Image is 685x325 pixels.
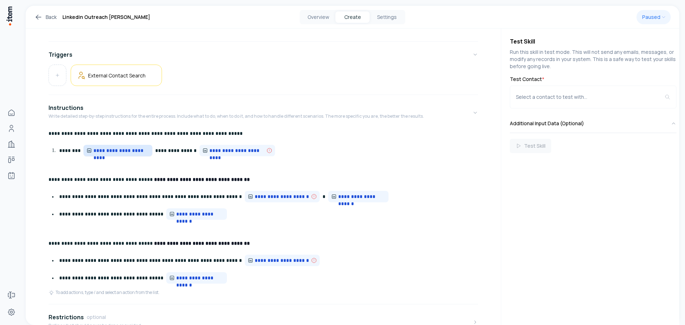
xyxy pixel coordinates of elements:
[49,290,159,295] div: To add actions, type / and select an action from the list.
[510,49,676,70] p: Run this skill in test mode. This will not send any emails, messages, or modify any records in yo...
[516,93,665,101] div: Select a contact to test with...
[510,114,676,133] button: Additional Input Data (Optional)
[62,13,150,21] h1: Linkedin Outreach [PERSON_NAME]
[510,76,676,83] label: Test Contact
[49,65,478,92] div: Triggers
[88,72,146,79] h5: External Contact Search
[4,288,19,302] a: Forms
[370,11,404,23] button: Settings
[49,50,72,59] h4: Triggers
[335,11,370,23] button: Create
[4,153,19,167] a: Deals
[4,305,19,319] a: Settings
[4,121,19,136] a: People
[49,313,84,321] h4: Restrictions
[49,45,478,65] button: Triggers
[510,37,676,46] h4: Test Skill
[4,168,19,183] a: Agents
[6,6,13,26] img: Item Brain Logo
[87,314,106,321] span: optional
[34,13,57,21] a: Back
[49,113,424,119] p: Write detailed step-by-step instructions for the entire process. Include what to do, when to do i...
[49,98,478,128] button: InstructionsWrite detailed step-by-step instructions for the entire process. Include what to do, ...
[49,103,83,112] h4: Instructions
[4,137,19,151] a: Companies
[4,106,19,120] a: Home
[49,128,478,301] div: InstructionsWrite detailed step-by-step instructions for the entire process. Include what to do, ...
[301,11,335,23] button: Overview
